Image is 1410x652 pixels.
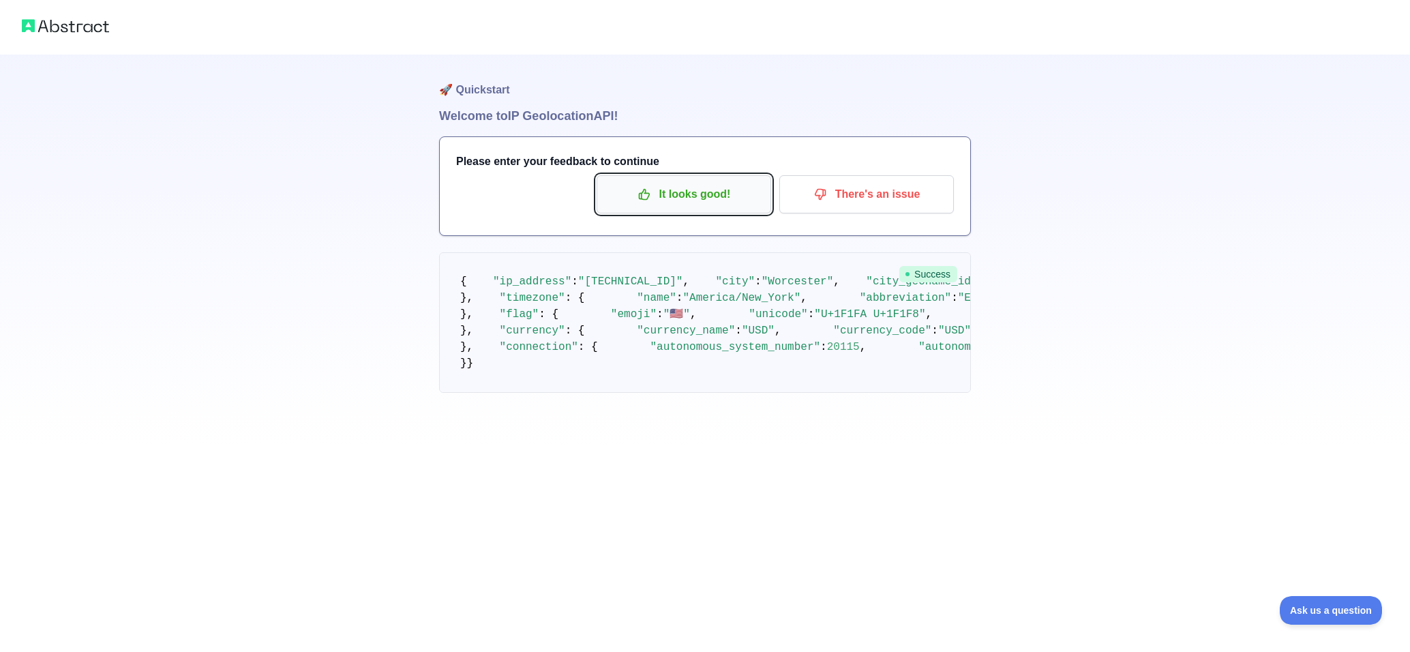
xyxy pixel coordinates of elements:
[715,276,755,288] span: "city"
[676,292,683,304] span: :
[637,292,676,304] span: "name"
[762,276,834,288] span: "Worcester"
[735,325,742,337] span: :
[611,308,657,321] span: "emoji"
[958,292,991,304] span: "EDT"
[460,276,467,288] span: {
[820,341,827,353] span: :
[814,308,925,321] span: "U+1F1FA U+1F1F8"
[439,55,971,106] h1: 🚀 Quickstart
[800,292,807,304] span: ,
[779,175,954,213] button: There's an issue
[637,325,735,337] span: "currency_name"
[808,308,815,321] span: :
[500,341,578,353] span: "connection"
[439,106,971,125] h1: Welcome to IP Geolocation API!
[827,341,860,353] span: 20115
[22,16,109,35] img: Abstract logo
[493,276,571,288] span: "ip_address"
[500,325,565,337] span: "currency"
[860,292,951,304] span: "abbreviation"
[775,325,781,337] span: ,
[860,341,867,353] span: ,
[565,292,585,304] span: : {
[926,308,933,321] span: ,
[833,325,931,337] span: "currency_code"
[650,341,820,353] span: "autonomous_system_number"
[899,266,957,282] span: Success
[690,308,697,321] span: ,
[663,308,690,321] span: "🇺🇸"
[500,308,539,321] span: "flag"
[597,175,771,213] button: It looks good!
[938,325,971,337] span: "USD"
[951,292,958,304] span: :
[682,276,689,288] span: ,
[578,276,683,288] span: "[TECHNICAL_ID]"
[565,325,585,337] span: : {
[500,292,565,304] span: "timezone"
[657,308,663,321] span: :
[833,276,840,288] span: ,
[931,325,938,337] span: :
[749,308,807,321] span: "unicode"
[742,325,775,337] span: "USD"
[539,308,558,321] span: : {
[866,276,977,288] span: "city_geoname_id"
[607,183,761,206] p: It looks good!
[755,276,762,288] span: :
[918,341,1128,353] span: "autonomous_system_organization"
[578,341,598,353] span: : {
[790,183,944,206] p: There's an issue
[682,292,800,304] span: "America/New_York"
[1280,596,1383,625] iframe: Toggle Customer Support
[456,153,954,170] h3: Please enter your feedback to continue
[571,276,578,288] span: :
